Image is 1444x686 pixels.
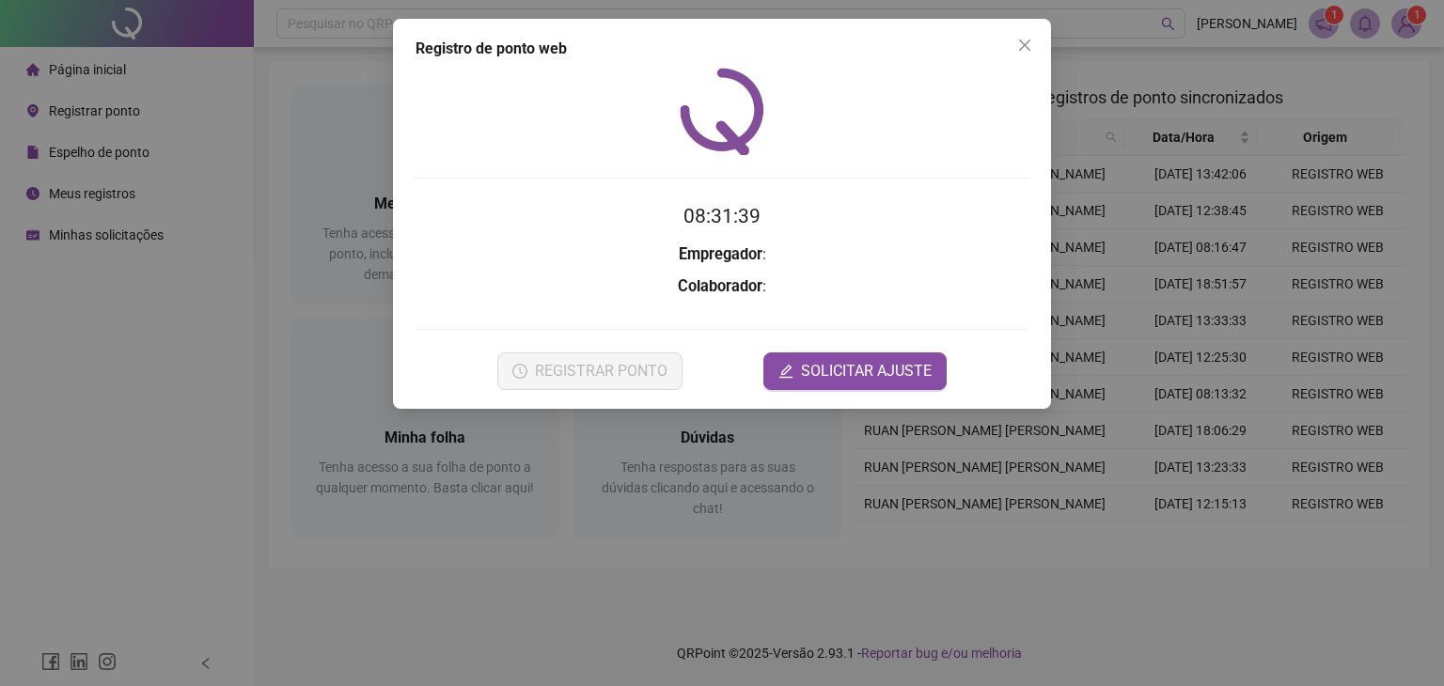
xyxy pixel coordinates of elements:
[778,364,793,379] span: edit
[683,205,761,227] time: 08:31:39
[1010,30,1040,60] button: Close
[763,352,947,390] button: editSOLICITAR AJUSTE
[416,274,1028,299] h3: :
[416,242,1028,267] h3: :
[497,352,683,390] button: REGISTRAR PONTO
[679,245,762,263] strong: Empregador
[678,277,762,295] strong: Colaborador
[1017,38,1032,53] span: close
[680,68,764,155] img: QRPoint
[801,360,932,382] span: SOLICITAR AJUSTE
[416,38,1028,60] div: Registro de ponto web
